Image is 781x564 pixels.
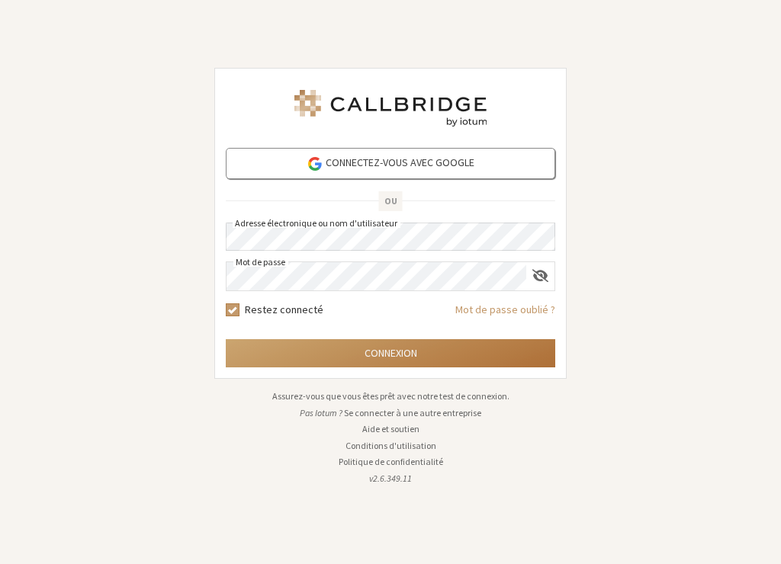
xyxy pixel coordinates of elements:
input: Mot de passe [227,262,526,290]
a: Mot de passe oublié ? [455,302,555,328]
button: Se connecter à une autre entreprise [344,406,481,420]
li: Pas Iotum ? [214,406,567,420]
a: Politique de confidentialité [339,456,443,467]
a: Assurez-vous que vous êtes prêt avec notre test de connexion. [272,390,509,402]
img: google-icon.png [307,155,323,172]
button: Connexion [226,339,555,367]
li: v2.6.349.11 [214,472,567,485]
div: Afficher le mot de passe [526,262,554,289]
img: Iotum [291,90,490,127]
a: Conditions d'utilisation [346,440,436,451]
a: Aide et soutien [362,423,419,434]
a: Connectez-vous avec Google [226,148,555,179]
span: OU [379,191,403,211]
label: Restez connecté [245,302,323,318]
input: Adresse électronique ou nom d'utilisateur [226,223,555,251]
